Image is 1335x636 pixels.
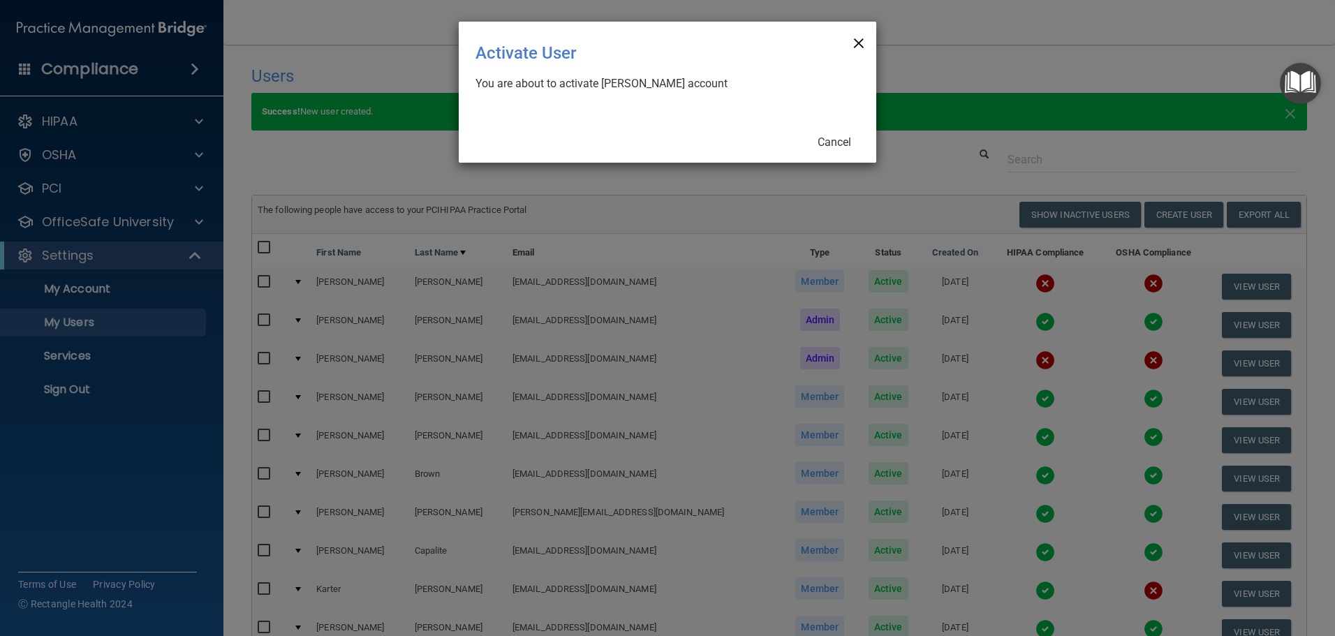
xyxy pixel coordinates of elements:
div: You are about to activate [PERSON_NAME] account [475,76,848,91]
button: Open Resource Center [1280,63,1321,104]
span: × [853,27,865,55]
iframe: Drift Widget Chat Controller [1093,537,1318,593]
div: Activate User [475,33,802,73]
a: Cancel [818,135,851,149]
